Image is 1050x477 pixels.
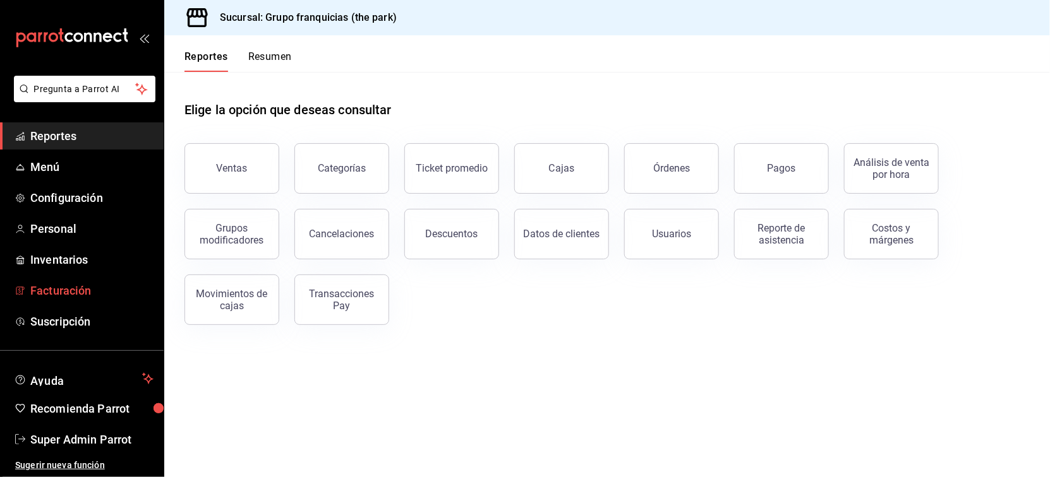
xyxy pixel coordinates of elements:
div: Transacciones Pay [303,288,381,312]
h3: Sucursal: Grupo franquicias (the park) [210,10,397,25]
div: Órdenes [653,162,690,174]
button: Costos y márgenes [844,209,939,259]
button: Datos de clientes [514,209,609,259]
div: Usuarios [652,228,691,240]
span: Facturación [30,282,154,299]
button: Reportes [184,50,228,72]
button: Cancelaciones [294,209,389,259]
span: Suscripción [30,313,154,330]
a: Pregunta a Parrot AI [9,91,155,105]
button: Reporte de asistencia [734,209,829,259]
button: Descuentos [404,209,499,259]
button: Categorías [294,143,389,194]
span: Recomienda Parrot [30,400,154,417]
span: Inventarios [30,251,154,268]
button: Movimientos de cajas [184,274,279,325]
div: Costos y márgenes [852,222,931,246]
span: Reportes [30,127,154,144]
div: Datos de clientes [524,228,600,240]
div: Movimientos de cajas [193,288,271,312]
a: Cajas [514,143,609,194]
button: Análisis de venta por hora [844,143,939,194]
button: Pagos [734,143,829,194]
h1: Elige la opción que deseas consultar [184,100,392,119]
span: Ayuda [30,371,137,386]
div: Ventas [217,162,248,174]
div: Descuentos [426,228,478,240]
div: Categorías [318,162,366,174]
div: navigation tabs [184,50,292,72]
div: Cajas [549,161,575,176]
button: Resumen [248,50,292,72]
div: Ticket promedio [416,162,488,174]
div: Pagos [768,162,796,174]
span: Sugerir nueva función [15,459,154,472]
button: Grupos modificadores [184,209,279,259]
div: Grupos modificadores [193,222,271,246]
button: Pregunta a Parrot AI [14,76,155,102]
span: Pregunta a Parrot AI [34,83,136,96]
div: Análisis de venta por hora [852,156,931,180]
div: Cancelaciones [310,228,375,240]
span: Super Admin Parrot [30,431,154,448]
button: Ticket promedio [404,143,499,194]
div: Reporte de asistencia [742,222,821,246]
button: Órdenes [624,143,719,194]
button: Usuarios [624,209,719,259]
button: open_drawer_menu [139,33,149,43]
span: Personal [30,220,154,237]
span: Menú [30,158,154,175]
span: Configuración [30,189,154,206]
button: Transacciones Pay [294,274,389,325]
button: Ventas [184,143,279,194]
